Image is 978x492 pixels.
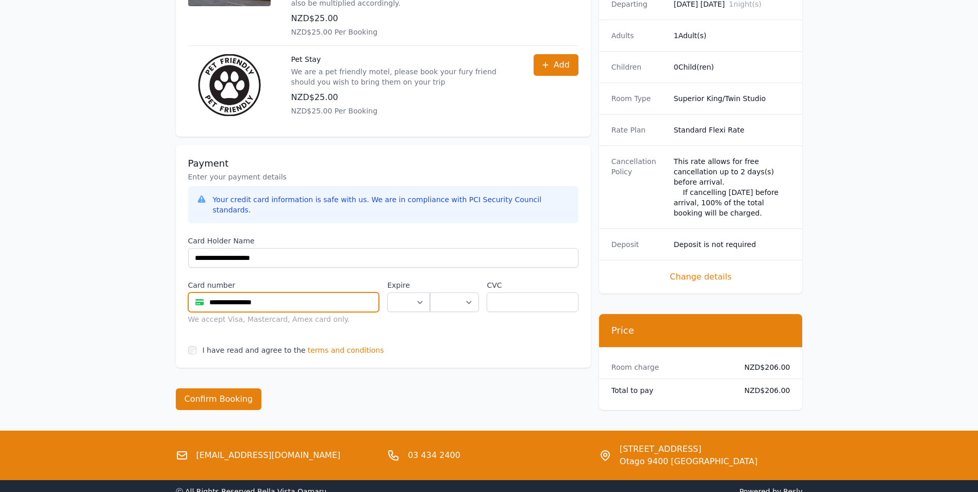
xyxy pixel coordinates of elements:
dd: 1 Adult(s) [674,30,790,41]
span: Add [554,59,570,71]
div: We accept Visa, Mastercard, Amex card only. [188,314,379,324]
button: Confirm Booking [176,388,262,410]
button: Add [534,54,578,76]
label: Card number [188,280,379,290]
label: . [430,280,478,290]
dt: Total to pay [611,385,728,396]
dd: NZD$206.00 [736,362,790,372]
p: Enter your payment details [188,172,578,182]
dd: 0 Child(ren) [674,62,790,72]
dt: Room charge [611,362,728,372]
h3: Payment [188,157,578,170]
div: Your credit card information is safe with us. We are in compliance with PCI Security Council stan... [213,194,570,215]
label: Card Holder Name [188,236,578,246]
dt: Rate Plan [611,125,666,135]
label: CVC [487,280,578,290]
label: Expire [387,280,430,290]
dd: Standard Flexi Rate [674,125,790,135]
p: We are a pet friendly motel, please book your fury friend should you wish to bring them on your trip [291,67,513,87]
p: Pet Stay [291,54,513,64]
p: NZD$25.00 [291,12,513,25]
dt: Deposit [611,239,666,250]
dt: Adults [611,30,666,41]
dt: Room Type [611,93,666,104]
span: Otago 9400 [GEOGRAPHIC_DATA] [620,455,758,468]
a: [EMAIL_ADDRESS][DOMAIN_NAME] [196,449,341,462]
p: NZD$25.00 [291,91,513,104]
span: [STREET_ADDRESS] [620,443,758,455]
dd: Superior King/Twin Studio [674,93,790,104]
a: 03 434 2400 [408,449,460,462]
p: NZD$25.00 Per Booking [291,27,513,37]
div: This rate allows for free cancellation up to 2 days(s) before arrival. If cancelling [DATE] befor... [674,156,790,218]
h3: Price [611,324,790,337]
span: terms and conditions [308,345,384,355]
label: I have read and agree to the [203,346,306,354]
dt: Cancellation Policy [611,156,666,218]
p: NZD$25.00 Per Booking [291,106,513,116]
img: Pet Stay [188,54,271,116]
dd: Deposit is not required [674,239,790,250]
span: Change details [611,271,790,283]
dt: Children [611,62,666,72]
dd: NZD$206.00 [736,385,790,396]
